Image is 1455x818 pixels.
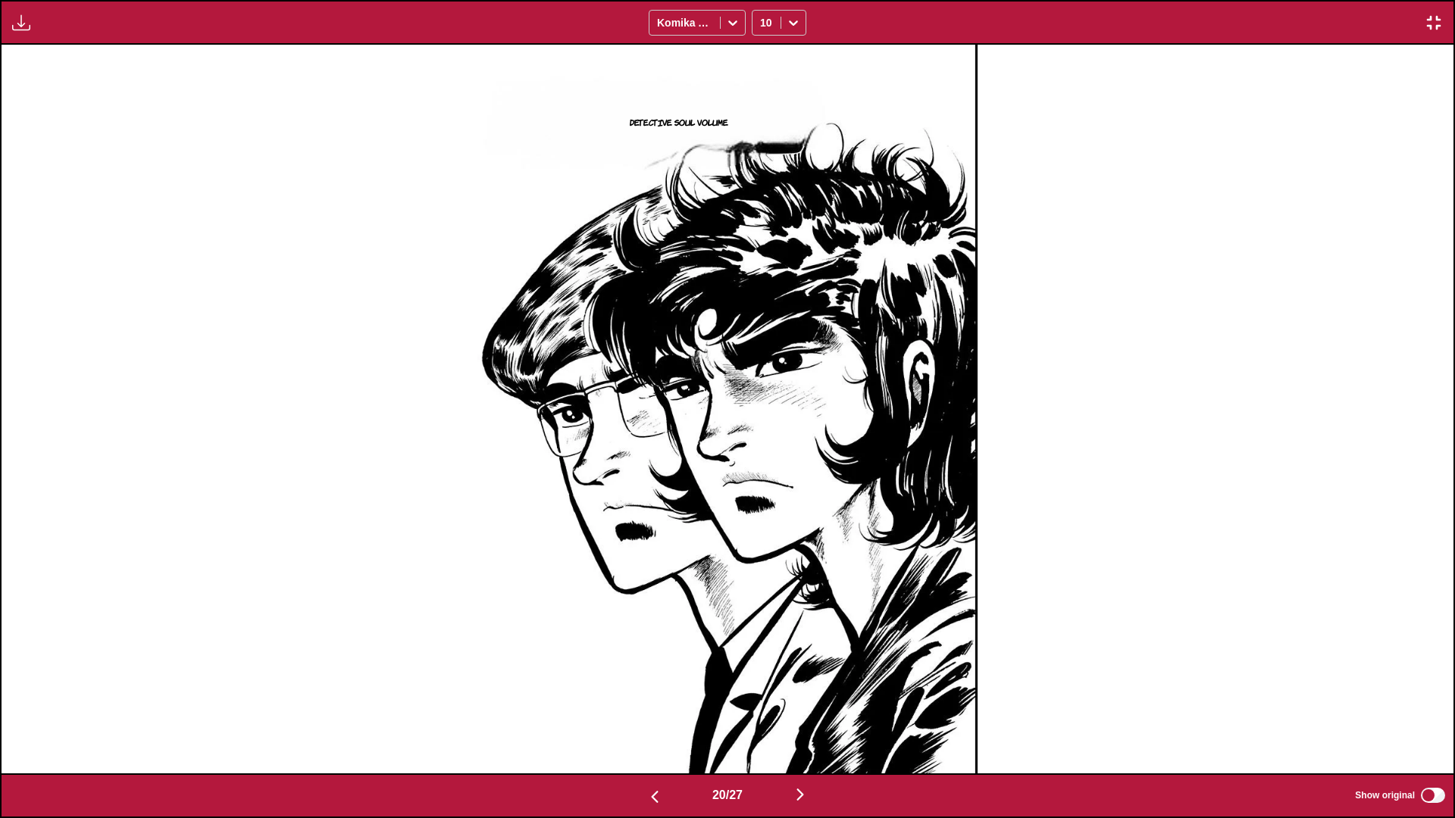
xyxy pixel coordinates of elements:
img: Previous page [646,788,664,806]
img: Manga Panel [477,45,978,773]
span: 20 / 27 [712,788,743,802]
p: Detective Soul Volume [627,114,731,130]
span: Show original [1355,790,1415,801]
input: Show original [1421,788,1445,803]
img: Next page [791,785,809,804]
img: Download translated images [12,14,30,32]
